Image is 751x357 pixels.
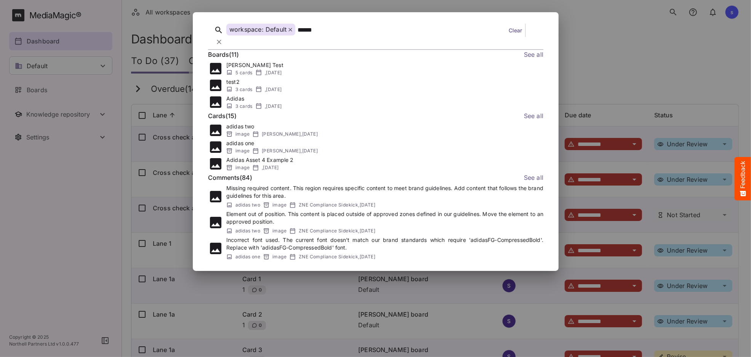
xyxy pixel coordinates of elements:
[264,69,282,77] span: , [DATE]
[235,253,260,261] span: adidas one
[262,164,279,171] span: , [DATE]
[264,102,282,110] span: , [DATE]
[226,24,295,35] div: workspace: Default
[208,111,237,121] h6: Cards ( 15 )
[226,78,240,86] p: test2
[226,236,543,251] p: Incorrect font used. The current font doesn't match our brand standards which require 'adidasFG-C...
[524,111,543,121] a: See all
[226,184,543,200] p: Missing required content. This region requires specific content to meet brand guidelines. Add con...
[262,147,318,155] span: [PERSON_NAME] , [DATE]
[235,227,260,235] span: adidas two
[226,61,283,69] p: [PERSON_NAME] Test
[226,139,255,147] p: adidas one
[235,147,250,155] span: image
[226,95,244,102] p: Adidas
[226,156,294,164] p: Adidas Asset 4 Example 2
[524,50,543,60] a: See all
[299,227,375,235] span: ZNE Compliance Sidekick , [DATE]
[235,201,260,209] span: adidas two
[226,123,255,130] p: adidas two
[262,130,318,138] span: [PERSON_NAME] , [DATE]
[272,253,287,261] span: image
[299,253,375,261] span: ZNE Compliance Sidekick , [DATE]
[735,157,751,200] button: Feedback
[208,50,239,60] h6: Boards ( 11 )
[226,210,543,226] p: Element out of position. This content is placed outside of approved zones defined in our guidelin...
[272,227,287,235] span: image
[235,86,253,93] span: 3 cards
[508,26,522,34] a: Clear
[299,201,375,209] span: ZNE Compliance Sidekick , [DATE]
[235,69,253,77] span: 5 cards
[235,130,250,138] span: image
[524,173,543,183] a: See all
[208,173,252,183] h6: Comments ( 84 )
[235,102,253,110] span: 3 cards
[235,164,250,171] span: image
[264,86,282,93] span: , [DATE]
[272,201,287,209] span: image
